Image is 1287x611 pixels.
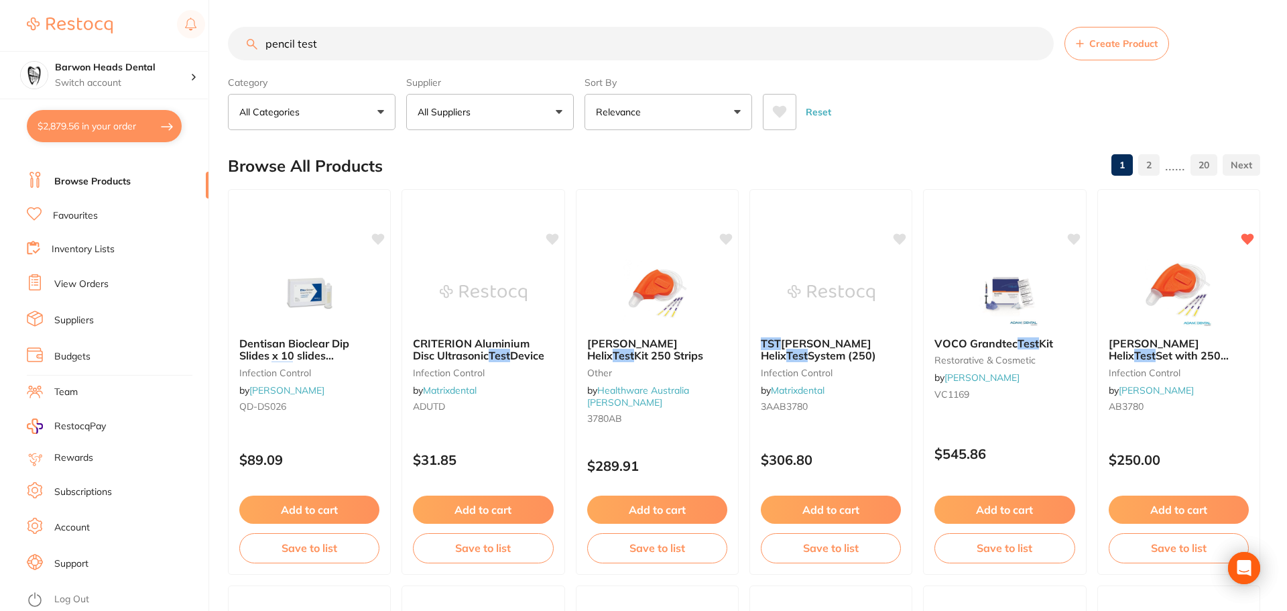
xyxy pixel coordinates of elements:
[596,105,646,119] p: Relevance
[54,557,88,571] a: Support
[761,400,808,412] span: 3AAB3780
[587,384,689,408] span: by
[27,419,43,434] img: RestocqPay
[761,384,824,396] span: by
[802,94,835,130] button: Reset
[413,384,477,396] span: by
[413,337,553,362] b: CRITERION Aluminium Disc Ultrasonic Test Device
[587,337,678,362] span: [PERSON_NAME] Helix
[413,337,530,362] span: CRITERION Aluminium Disc Ultrasonic
[934,355,1075,366] small: restorative & cosmetic
[761,337,871,362] span: [PERSON_NAME] Helix
[413,496,553,524] button: Add to cart
[440,260,527,327] img: CRITERION Aluminium Disc Ultrasonic Test Device
[934,446,1075,461] p: $545.86
[266,260,353,327] img: Dentisan Bioclear Dip Slides x 10 slides Water Test
[1119,384,1194,396] a: [PERSON_NAME]
[761,533,901,563] button: Save to list
[489,349,510,362] em: Test
[54,314,94,327] a: Suppliers
[239,337,349,375] span: Dentisan Bioclear Dip Slides x 10 slides Water
[585,94,752,130] button: Relevance
[53,209,98,223] a: Favourites
[587,533,727,563] button: Save to list
[1109,368,1249,378] small: infection control
[406,76,574,89] label: Supplier
[944,372,1020,384] a: [PERSON_NAME]
[423,384,477,396] a: Matrixdental
[239,452,379,467] p: $89.09
[418,105,476,119] p: All Suppliers
[761,368,901,378] small: infection control
[934,388,969,400] span: VC1169
[239,496,379,524] button: Add to cart
[1109,337,1249,362] b: Browne Helix Test Set with 250 Strips
[239,337,379,362] b: Dentisan Bioclear Dip Slides x 10 slides Water Test
[934,496,1075,524] button: Add to cart
[239,533,379,563] button: Save to list
[934,337,1075,349] b: VOCO Grandtec Test Kit
[1109,349,1229,374] span: Set with 250 Strips
[1109,533,1249,563] button: Save to list
[249,384,324,396] a: [PERSON_NAME]
[413,400,445,412] span: ADUTD
[1138,152,1160,178] a: 2
[1135,260,1222,327] img: Browne Helix Test Set with 250 Strips
[228,94,395,130] button: All Categories
[239,105,305,119] p: All Categories
[228,157,383,176] h2: Browse All Products
[1089,38,1158,49] span: Create Product
[1018,337,1039,350] em: Test
[587,384,689,408] a: Healthware Australia [PERSON_NAME]
[239,368,379,378] small: infection control
[54,486,112,499] a: Subscriptions
[786,349,808,362] em: Test
[54,420,106,433] span: RestocqPay
[228,27,1054,60] input: Search Products
[54,350,90,364] a: Budgets
[27,10,113,41] a: Restocq Logo
[961,260,1048,327] img: VOCO Grandtec Test Kit
[271,362,293,375] em: Test
[761,337,901,362] b: TST Browne Helix Test System (250)
[1064,27,1169,60] button: Create Product
[587,412,622,425] span: 3780AB
[1039,337,1053,350] span: Kit
[1109,496,1249,524] button: Add to cart
[934,337,1018,350] span: VOCO Grandtec
[1109,337,1199,362] span: [PERSON_NAME] Helix
[587,496,727,524] button: Add to cart
[613,349,634,362] em: Test
[1109,384,1194,396] span: by
[413,533,553,563] button: Save to list
[1134,349,1156,362] em: Test
[54,521,90,535] a: Account
[771,384,824,396] a: Matrixdental
[27,590,204,611] button: Log Out
[54,278,109,291] a: View Orders
[54,175,131,188] a: Browse Products
[228,76,395,89] label: Category
[587,458,727,474] p: $289.91
[239,384,324,396] span: by
[54,593,89,606] a: Log Out
[52,243,115,256] a: Inventory Lists
[413,368,553,378] small: infection control
[55,61,190,74] h4: Barwon Heads Dental
[761,337,781,350] em: TST
[510,349,544,362] span: Device
[634,349,703,362] span: Kit 250 Strips
[1109,400,1144,412] span: AB3780
[27,17,113,34] img: Restocq Logo
[1165,158,1185,173] p: ......
[406,94,574,130] button: All Suppliers
[1228,552,1260,584] div: Open Intercom Messenger
[587,368,727,378] small: other
[934,533,1075,563] button: Save to list
[585,76,752,89] label: Sort By
[21,62,48,89] img: Barwon Heads Dental
[934,372,1020,384] span: by
[239,400,286,412] span: QD-DS026
[587,337,727,362] b: Browne Helix Test Kit 250 Strips
[1111,152,1133,178] a: 1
